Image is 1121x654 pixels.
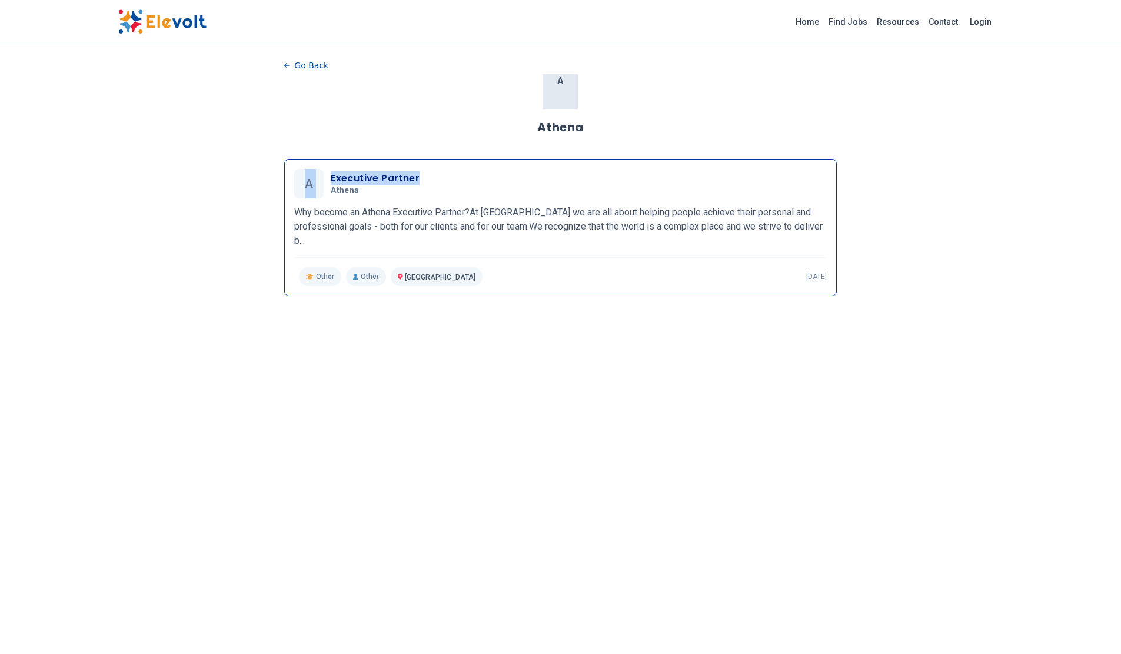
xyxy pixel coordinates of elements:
[537,119,584,135] h1: Athena
[294,169,827,286] a: AExecutive PartnerAthenaWhy become an Athena Executive Partner?At [GEOGRAPHIC_DATA] we are all ab...
[331,185,359,196] span: Athena
[806,272,827,281] p: [DATE]
[405,273,475,281] span: [GEOGRAPHIC_DATA]
[331,171,420,185] h3: Executive Partner
[1062,597,1121,654] iframe: Chat Widget
[294,205,827,248] p: Why become an Athena Executive Partner?At [GEOGRAPHIC_DATA] we are all about helping people achie...
[557,74,564,109] p: A
[924,12,963,31] a: Contact
[791,12,824,31] a: Home
[856,57,1004,410] iframe: Advertisement
[284,57,328,74] button: Go Back
[872,12,924,31] a: Resources
[346,267,386,286] p: Other
[118,9,207,34] img: Elevolt
[316,272,334,281] span: Other
[305,169,313,198] p: A
[963,10,999,34] a: Login
[824,12,872,31] a: Find Jobs
[118,57,267,410] iframe: Advertisement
